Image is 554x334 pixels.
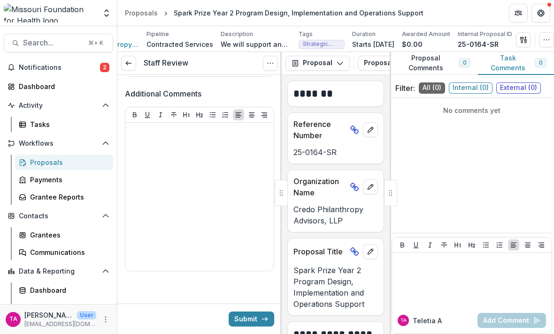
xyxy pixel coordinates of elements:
[522,239,533,251] button: Align Center
[221,30,253,38] p: Description
[194,109,205,120] button: Heading 2
[494,239,505,251] button: Ordered List
[293,265,378,310] p: Spark Prize Year 2 Program Design, Implementation and Operations Support
[19,267,98,275] span: Data & Reporting
[30,119,106,129] div: Tasks
[478,52,554,75] button: Task Comments
[220,109,231,120] button: Ordered List
[424,239,436,251] button: Italicize
[207,109,218,120] button: Bullet List
[402,30,450,38] p: Awarded Amount
[129,109,140,120] button: Bold
[181,109,192,120] button: Heading 1
[15,172,113,187] a: Payments
[395,105,548,115] p: No comments yet
[452,239,463,251] button: Heading 1
[19,212,98,220] span: Contacts
[539,59,542,66] span: 0
[419,82,445,94] span: All ( 0 )
[477,313,546,328] button: Add Comment
[30,157,106,167] div: Proposals
[263,56,278,71] button: Options
[125,88,201,99] p: Additional Comments
[402,39,423,49] p: $0.00
[4,264,113,279] button: Open Data & Reporting
[19,140,98,148] span: Workflows
[4,208,113,223] button: Open Contacts
[155,109,166,120] button: Italicize
[439,239,450,251] button: Strike
[293,147,378,158] p: 25-0164-SR
[358,56,492,71] button: Proposal Contact Information
[15,282,113,298] a: Dashboard
[15,227,113,243] a: Grantees
[293,246,346,257] p: Proposal Title
[536,239,547,251] button: Align Right
[4,4,96,22] img: Missouri Foundation for Health logo
[168,109,179,120] button: Strike
[449,82,492,94] span: Internal ( 0 )
[363,179,378,194] button: edit
[413,316,442,326] p: Teletia A
[30,230,106,240] div: Grantees
[125,8,158,18] div: Proposals
[229,312,274,327] button: Submit
[77,311,96,319] p: User
[531,4,550,22] button: Get Help
[4,136,113,151] button: Open Workflows
[15,189,113,205] a: Grantee Reports
[293,119,346,141] p: Reference Number
[100,63,109,72] span: 2
[146,39,213,49] p: Contracted Services
[142,109,153,120] button: Underline
[395,82,415,94] p: Filter:
[509,4,528,22] button: Partners
[19,82,106,91] div: Dashboard
[24,320,96,328] p: [EMAIL_ADDRESS][DOMAIN_NAME]
[23,38,83,47] span: Search...
[100,314,111,325] button: More
[285,56,350,71] button: Proposal
[299,30,313,38] p: Tags
[259,109,270,120] button: Align Right
[458,30,512,38] p: Internal Proposal ID
[400,318,407,323] div: Teletia Atkins
[233,109,244,120] button: Align Left
[121,6,162,20] a: Proposals
[24,310,73,320] p: [PERSON_NAME]
[4,34,113,52] button: Search...
[508,239,519,251] button: Align Left
[480,239,492,251] button: Bullet List
[15,245,113,260] a: Communications
[15,300,113,315] a: Advanced Analytics
[4,98,113,113] button: Open Activity
[144,59,188,67] h3: Staff Review
[30,175,106,185] div: Payments
[15,155,113,170] a: Proposals
[466,239,477,251] button: Heading 2
[458,39,499,49] p: 25-0164-SR
[4,60,113,75] button: Notifications2
[303,41,340,47] span: Strategic Relationships - Spark Prize
[397,239,408,251] button: Bold
[30,192,106,202] div: Grantee Reports
[19,102,98,110] span: Activity
[463,59,466,66] span: 0
[363,122,378,137] button: edit
[19,64,100,72] span: Notifications
[496,82,541,94] span: External ( 0 )
[86,38,105,48] div: ⌘ + K
[363,244,378,259] button: edit
[30,303,106,312] div: Advanced Analytics
[293,204,378,226] p: Credo Philanthropy Advisors, LLP
[390,52,478,75] button: Proposal Comments
[9,316,17,322] div: Teletia Atkins
[246,109,257,120] button: Align Center
[121,6,427,20] nav: breadcrumb
[352,30,376,38] p: Duration
[4,79,113,94] a: Dashboard
[410,239,422,251] button: Underline
[174,8,423,18] div: Spark Prize Year 2 Program Design, Implementation and Operations Support
[15,117,113,132] a: Tasks
[352,39,394,49] p: Starts [DATE]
